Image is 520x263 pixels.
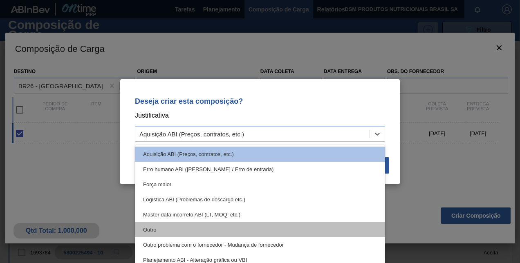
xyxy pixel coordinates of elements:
div: Master data incorreto ABI (LT, MOQ, etc.) [135,207,385,222]
div: Aquisição ABI (Preços, contratos, etc.) [139,130,244,137]
div: Aquisição ABI (Preços, contratos, etc.) [135,147,385,162]
p: Deseja criar esta composição? [135,97,385,105]
div: Outro [135,222,385,237]
div: Erro humano ABI ([PERSON_NAME] / Erro de entrada) [135,162,385,177]
p: Justificativa [135,110,385,121]
div: Força maior [135,177,385,192]
div: Logística ABI (Problemas de descarga etc.) [135,192,385,207]
div: Outro problema com o fornecedor - Mudança de fornecedor [135,237,385,252]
